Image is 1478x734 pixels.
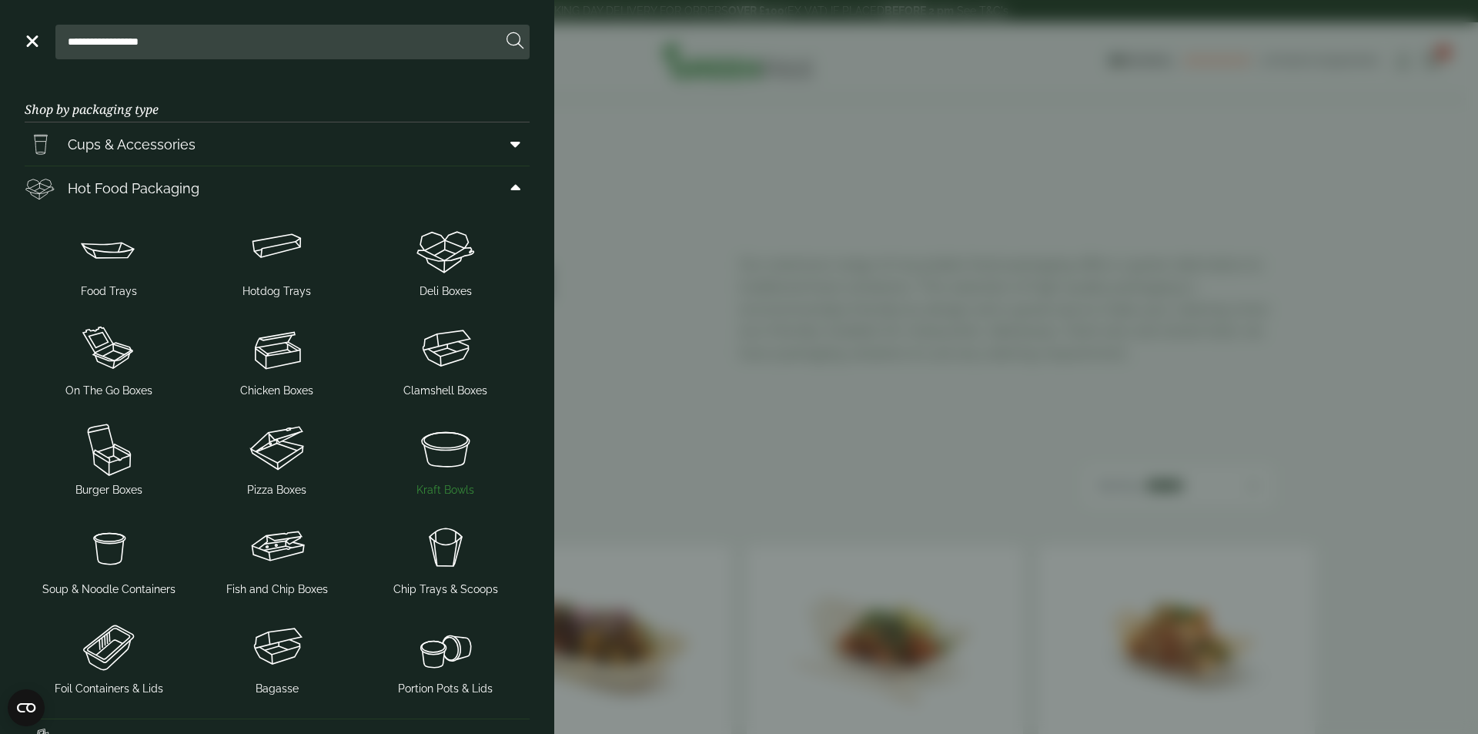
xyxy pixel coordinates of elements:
[420,283,472,300] span: Deli Boxes
[393,582,498,598] span: Chip Trays & Scoops
[367,318,523,380] img: Clamshell_box.svg
[367,613,523,700] a: Portion Pots & Lids
[31,613,187,700] a: Foil Containers & Lids
[199,417,356,479] img: Pizza_boxes.svg
[247,482,306,498] span: Pizza Boxes
[199,414,356,501] a: Pizza Boxes
[31,417,187,479] img: Burger_box.svg
[367,216,523,303] a: Deli Boxes
[367,417,523,479] img: SoupNsalad_bowls.svg
[199,315,356,402] a: Chicken Boxes
[81,283,137,300] span: Food Trays
[199,616,356,678] img: Clamshell_box.svg
[403,383,487,399] span: Clamshell Boxes
[31,616,187,678] img: Foil_container.svg
[367,517,523,578] img: Chip_tray.svg
[199,517,356,578] img: FishNchip_box.svg
[256,681,299,697] span: Bagasse
[25,173,55,203] img: Deli_box.svg
[367,414,523,501] a: Kraft Bowls
[25,166,530,209] a: Hot Food Packaging
[240,383,313,399] span: Chicken Boxes
[25,78,530,122] h3: Shop by packaging type
[8,689,45,726] button: Open CMP widget
[68,178,199,199] span: Hot Food Packaging
[416,482,474,498] span: Kraft Bowls
[25,129,55,159] img: PintNhalf_cup.svg
[199,514,356,601] a: Fish and Chip Boxes
[42,582,176,598] span: Soup & Noodle Containers
[31,219,187,280] img: Food_tray.svg
[367,219,523,280] img: Deli_box.svg
[367,616,523,678] img: PortionPots.svg
[31,216,187,303] a: Food Trays
[199,613,356,700] a: Bagasse
[31,315,187,402] a: On The Go Boxes
[242,283,311,300] span: Hotdog Trays
[199,216,356,303] a: Hotdog Trays
[398,681,493,697] span: Portion Pots & Lids
[31,517,187,578] img: SoupNoodle_container.svg
[31,414,187,501] a: Burger Boxes
[31,514,187,601] a: Soup & Noodle Containers
[25,122,530,166] a: Cups & Accessories
[226,582,328,598] span: Fish and Chip Boxes
[367,514,523,601] a: Chip Trays & Scoops
[199,219,356,280] img: Hotdog_tray.svg
[199,318,356,380] img: Chicken_box-1.svg
[55,681,163,697] span: Foil Containers & Lids
[68,134,196,155] span: Cups & Accessories
[367,315,523,402] a: Clamshell Boxes
[31,318,187,380] img: OnTheGo_boxes.svg
[75,482,142,498] span: Burger Boxes
[65,383,152,399] span: On The Go Boxes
